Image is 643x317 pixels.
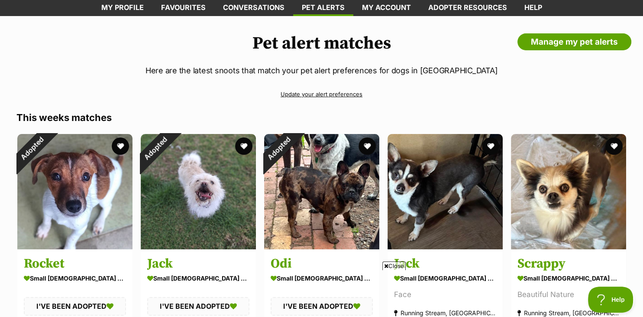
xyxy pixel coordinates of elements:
a: Adopted [17,242,132,251]
img: Jack [388,134,503,249]
button: favourite [235,137,252,155]
button: favourite [112,137,129,155]
p: Here are the latest snoots that match your pet alert preferences for dogs in [GEOGRAPHIC_DATA] [16,65,627,76]
div: Adopted [252,123,304,174]
h3: Jack [147,255,249,272]
a: Manage my pet alerts [517,33,631,51]
a: Adopted [141,242,256,251]
img: Scrappy [511,134,626,249]
h1: Pet alert matches [16,33,627,53]
iframe: Advertisement [112,274,532,313]
div: Adopted [129,123,181,174]
img: Rocket [17,134,132,249]
div: Adopted [6,123,57,174]
h3: This weeks matches [16,111,627,124]
h3: Rocket [24,255,126,272]
a: Adopted [264,242,379,251]
div: small [DEMOGRAPHIC_DATA] Dog [517,272,620,284]
div: I'VE BEEN ADOPTED [24,297,126,315]
div: small [DEMOGRAPHIC_DATA] Dog [24,272,126,284]
iframe: Help Scout Beacon - Open [588,287,634,313]
h3: Scrappy [517,255,620,272]
span: Close [382,261,406,270]
h3: Jack [394,255,496,272]
button: favourite [605,137,623,155]
div: Beautiful Nature [517,289,620,301]
button: favourite [482,137,499,155]
a: Update your alert preferences [16,87,627,102]
img: Jack [141,134,256,249]
h3: Odi [271,255,373,272]
img: Odi [264,134,379,249]
button: favourite [359,137,376,155]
